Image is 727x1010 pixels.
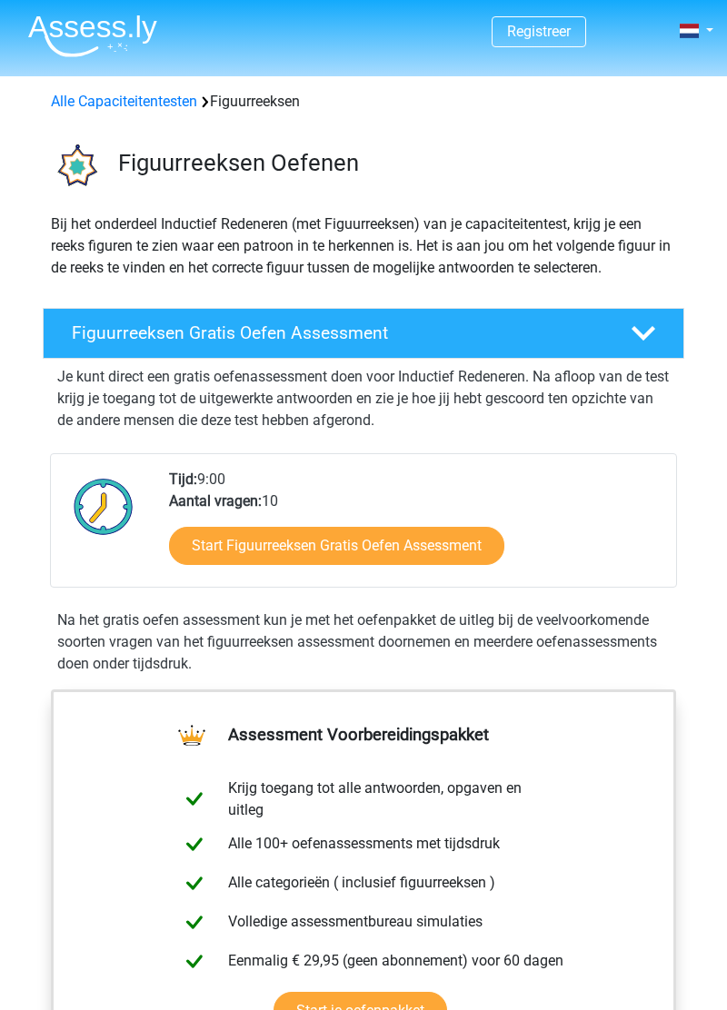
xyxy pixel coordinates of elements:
a: Alle Capaciteitentesten [51,93,197,110]
h3: Figuurreeksen Oefenen [118,149,670,177]
div: Na het gratis oefen assessment kun je met het oefenpakket de uitleg bij de veelvoorkomende soorte... [50,609,677,675]
div: Figuurreeksen [44,91,683,113]
img: figuurreeksen [44,134,107,198]
a: Start Figuurreeksen Gratis Oefen Assessment [169,527,504,565]
div: 9:00 10 [155,469,675,587]
a: Figuurreeksen Gratis Oefen Assessment [35,308,692,359]
h4: Figuurreeksen Gratis Oefen Assessment [72,322,604,343]
a: Registreer [507,23,571,40]
p: Je kunt direct een gratis oefenassessment doen voor Inductief Redeneren. Na afloop van de test kr... [57,366,670,431]
b: Aantal vragen: [169,492,262,510]
img: Assessly [28,15,157,57]
b: Tijd: [169,470,197,488]
img: Klok [65,469,142,544]
p: Bij het onderdeel Inductief Redeneren (met Figuurreeksen) van je capaciteitentest, krijg je een r... [51,213,676,279]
